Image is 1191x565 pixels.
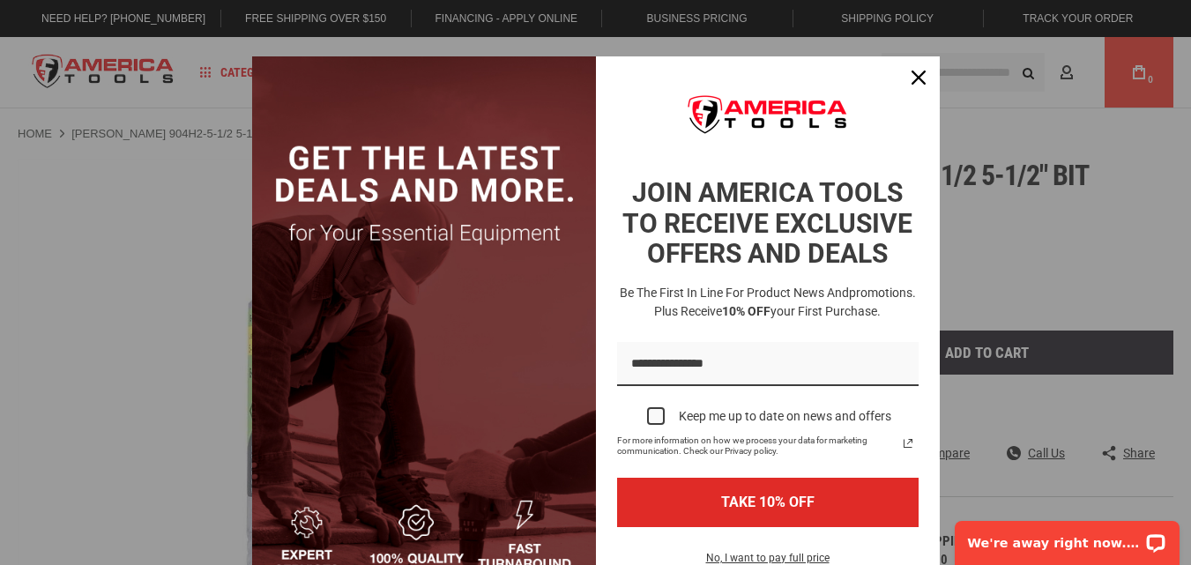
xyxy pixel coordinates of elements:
[722,304,770,318] strong: 10% OFF
[912,71,926,85] svg: close icon
[679,409,891,424] div: Keep me up to date on news and offers
[897,433,919,454] a: Read our Privacy Policy
[614,284,922,321] h3: Be the first in line for product news and
[654,286,916,318] span: promotions. Plus receive your first purchase.
[617,478,919,526] button: TAKE 10% OFF
[617,435,897,457] span: For more information on how we process your data for marketing communication. Check our Privacy p...
[622,177,912,269] strong: JOIN AMERICA TOOLS TO RECEIVE EXCLUSIVE OFFERS AND DEALS
[943,509,1191,565] iframe: LiveChat chat widget
[897,433,919,454] svg: link icon
[617,342,919,387] input: Email field
[897,56,940,99] button: Close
